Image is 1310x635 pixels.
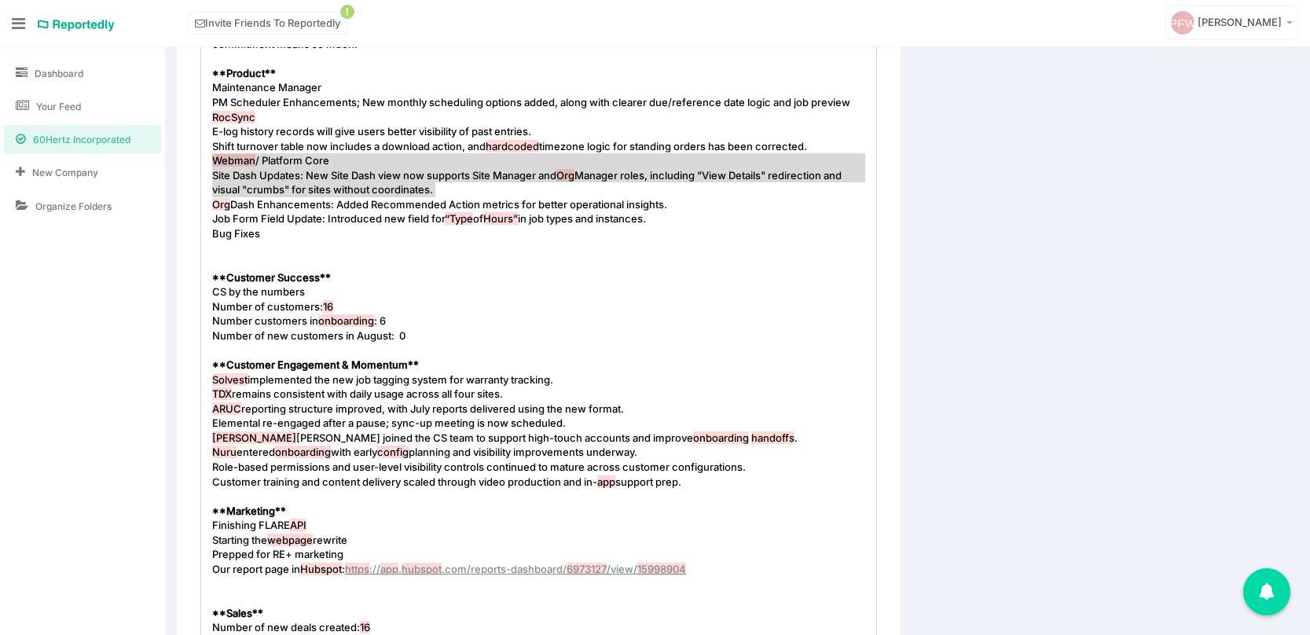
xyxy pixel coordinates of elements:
[212,402,241,415] span: ARUC
[402,563,442,575] span: hubspot
[212,373,553,386] span: implemented the new job tagging system for warranty tracking.
[4,92,161,121] a: Your Feed
[607,563,637,575] span: /view/
[212,111,255,123] span: RocSync
[4,158,161,187] a: New Company
[212,314,386,327] span: Number customers in : 6
[212,417,566,429] span: Elemental re-engaged after a pause; sync-up meeting is now scheduled.
[212,475,681,488] span: Customer training and content delivery scaled through video production and in- support prep.
[212,563,686,575] span: Our report page in :
[212,169,844,196] span: Manager roles, including "View Details" redirection and visual "crumbs" for sites without coordin...
[398,563,402,575] span: .
[212,212,646,225] span: Job Form Field Update: Introduced new field for of in job types and instances.
[369,563,380,575] span: ://
[4,125,161,154] a: 60Hertz Incorporated
[4,59,161,88] a: Dashboard
[226,271,320,284] span: Customer Success
[212,125,531,138] span: E-log history records will give users better visibility of past entries.
[212,387,232,400] span: TDX
[300,563,342,575] span: Hubspot
[323,300,333,313] span: 16
[1165,6,1298,40] a: [PERSON_NAME]
[340,5,354,19] span: !
[556,169,574,182] span: Org
[212,140,807,152] span: Shift turnover table now includes a download action, and timezone logic for standing orders has b...
[188,12,347,35] a: Invite Friends To Reportedly!
[37,12,116,39] a: Reportedly
[290,519,306,531] span: API
[212,300,333,313] span: Number of customers:
[345,563,369,575] span: https
[226,67,265,79] span: Product
[32,166,98,179] span: New Company
[212,154,255,167] span: Webman
[212,227,260,240] span: Bug Fixes
[212,431,296,444] span: [PERSON_NAME]
[318,314,374,327] span: onboarding
[212,169,556,182] span: Site Dash Updates: New Site Dash view now supports Site Manager and
[226,505,275,517] span: Marketing
[212,621,370,633] span: Number of new deals created:
[226,358,408,371] span: Customer Engagement & Momentum
[212,329,405,342] span: Number of new customers in August: 0
[1198,16,1282,28] span: [PERSON_NAME]
[212,548,343,560] span: Prepped for RE+ marketing
[486,140,539,152] span: hardcoded
[212,461,746,473] span: Role-based permissions and user-level visibility controls continued to mature across customer con...
[212,198,667,211] span: Dash Enhancements: Added Recommended Action metrics for better operational insights.
[212,446,637,458] span: entered with early planning and visibility improvements underway.
[212,81,321,94] span: Maintenance Manager
[212,285,305,298] span: CS by the numbers
[275,446,331,458] span: onboarding
[445,212,473,225] span: “Type
[212,534,347,546] span: Starting the rewrite
[442,563,567,575] span: .com/reports-dashboard/
[267,534,313,546] span: webpage
[35,200,112,213] span: Organize Folders
[212,519,306,531] span: Finishing FLARE
[226,607,252,619] span: Sales
[483,212,518,225] span: Hours”
[637,563,686,575] span: 15998904
[377,446,409,458] span: config
[212,387,503,400] span: remains consistent with daily usage across all four sites.
[4,192,161,221] a: Organize Folders
[567,563,607,575] span: 6973127
[751,431,794,444] span: handoffs
[212,198,230,211] span: Org
[36,100,81,113] span: Your Feed
[360,621,370,633] span: 16
[1171,11,1194,35] img: svg+xml;base64,PD94bWwgdmVyc2lvbj0iMS4wIiBlbmNvZGluZz0iVVRGLTgiPz4KICAgICAg%0APHN2ZyB2ZXJzaW9uPSI...
[212,23,816,50] span: Loving working with [PERSON_NAME] and our new finance team. Their hearts are in it with us; this ...
[212,431,798,444] span: [PERSON_NAME] joined the CS team to support high-touch accounts and improve .
[35,67,83,80] span: Dashboard
[212,373,248,386] span: Solvest
[597,475,615,488] span: app
[255,154,329,167] span: / Platform Core
[212,446,237,458] span: Nuru
[33,133,130,146] span: 60Hertz Incorporated
[693,431,749,444] span: onboarding
[212,402,624,415] span: reporting structure improved, with July reports delivered using the new format.
[212,96,850,108] span: PM Scheduler Enhancements; New monthly scheduling options added, along with clearer due/reference...
[380,563,398,575] span: app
